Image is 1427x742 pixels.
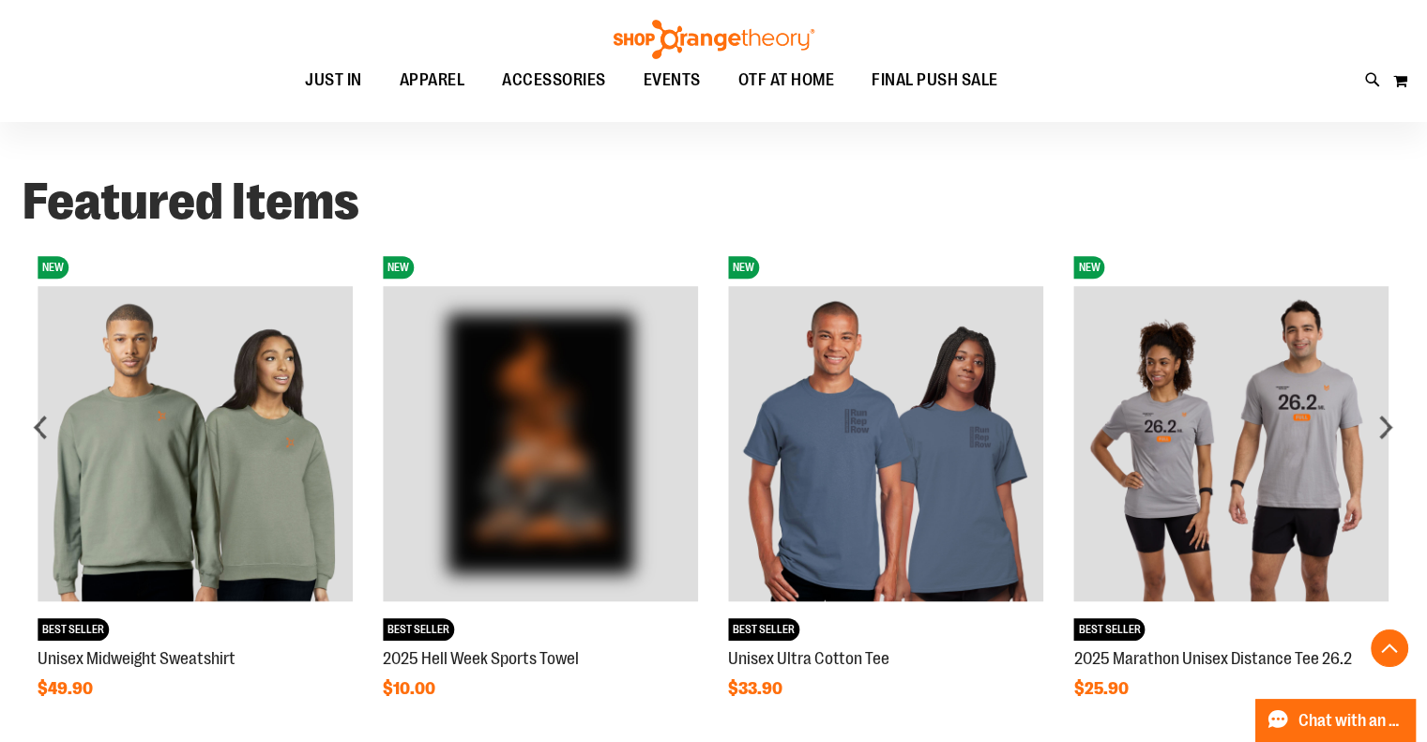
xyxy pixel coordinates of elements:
[305,59,362,101] span: JUST IN
[23,173,359,231] strong: Featured Items
[1073,256,1104,279] span: NEW
[383,286,698,601] img: OTF 2025 Hell Week Event Retail
[1367,408,1404,446] div: next
[728,618,799,641] span: BEST SELLER
[38,286,353,601] img: Unisex Midweight Sweatshirt
[383,628,698,644] a: OTF 2025 Hell Week Event RetailNEWBEST SELLER
[383,649,579,668] a: 2025 Hell Week Sports Towel
[728,256,759,279] span: NEW
[1073,679,1131,698] span: $25.90
[381,59,484,102] a: APPAREL
[738,59,835,101] span: OTF AT HOME
[400,59,465,101] span: APPAREL
[728,649,889,668] a: Unisex Ultra Cotton Tee
[872,59,998,101] span: FINAL PUSH SALE
[383,679,438,698] span: $10.00
[853,59,1017,102] a: FINAL PUSH SALE
[383,256,414,279] span: NEW
[1298,712,1404,730] span: Chat with an Expert
[644,59,701,101] span: EVENTS
[38,679,96,698] span: $49.90
[1255,699,1417,742] button: Chat with an Expert
[38,256,68,279] span: NEW
[1073,628,1389,644] a: 2025 Marathon Unisex Distance Tee 26.2NEWBEST SELLER
[625,59,720,102] a: EVENTS
[286,59,381,102] a: JUST IN
[1371,629,1408,667] button: Back To Top
[1073,649,1351,668] a: 2025 Marathon Unisex Distance Tee 26.2
[611,20,817,59] img: Shop Orangetheory
[383,618,454,641] span: BEST SELLER
[502,59,606,101] span: ACCESSORIES
[728,679,785,698] span: $33.90
[23,408,60,446] div: prev
[1073,286,1389,601] img: 2025 Marathon Unisex Distance Tee 26.2
[38,649,235,668] a: Unisex Midweight Sweatshirt
[1073,618,1145,641] span: BEST SELLER
[38,628,353,644] a: Unisex Midweight SweatshirtNEWBEST SELLER
[728,286,1043,601] img: Unisex Ultra Cotton Tee
[728,628,1043,644] a: Unisex Ultra Cotton TeeNEWBEST SELLER
[720,59,854,102] a: OTF AT HOME
[483,59,625,102] a: ACCESSORIES
[38,618,109,641] span: BEST SELLER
